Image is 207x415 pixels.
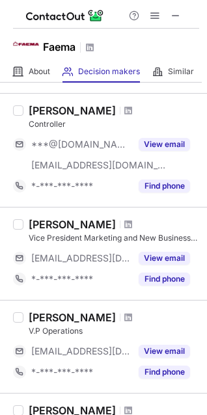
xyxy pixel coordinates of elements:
[31,345,131,357] span: [EMAIL_ADDRESS][DOMAIN_NAME]
[168,66,194,77] span: Similar
[29,232,199,244] div: Vice President Marketing and New Business Development
[29,104,116,117] div: [PERSON_NAME]
[43,39,76,55] h1: Faema
[13,32,39,58] img: 9d6c7ad539a8ce7c1c73822e2f49781a
[139,138,190,151] button: Reveal Button
[139,345,190,358] button: Reveal Button
[139,252,190,265] button: Reveal Button
[31,252,131,264] span: [EMAIL_ADDRESS][DOMAIN_NAME]
[31,139,131,150] span: ***@[DOMAIN_NAME]
[78,66,140,77] span: Decision makers
[26,8,104,23] img: ContactOut v5.3.10
[29,311,116,324] div: [PERSON_NAME]
[29,66,50,77] span: About
[139,273,190,286] button: Reveal Button
[29,325,199,337] div: V.P Operations
[139,366,190,379] button: Reveal Button
[29,218,116,231] div: [PERSON_NAME]
[139,180,190,193] button: Reveal Button
[31,159,167,171] span: [EMAIL_ADDRESS][DOMAIN_NAME]
[29,118,199,130] div: Controller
